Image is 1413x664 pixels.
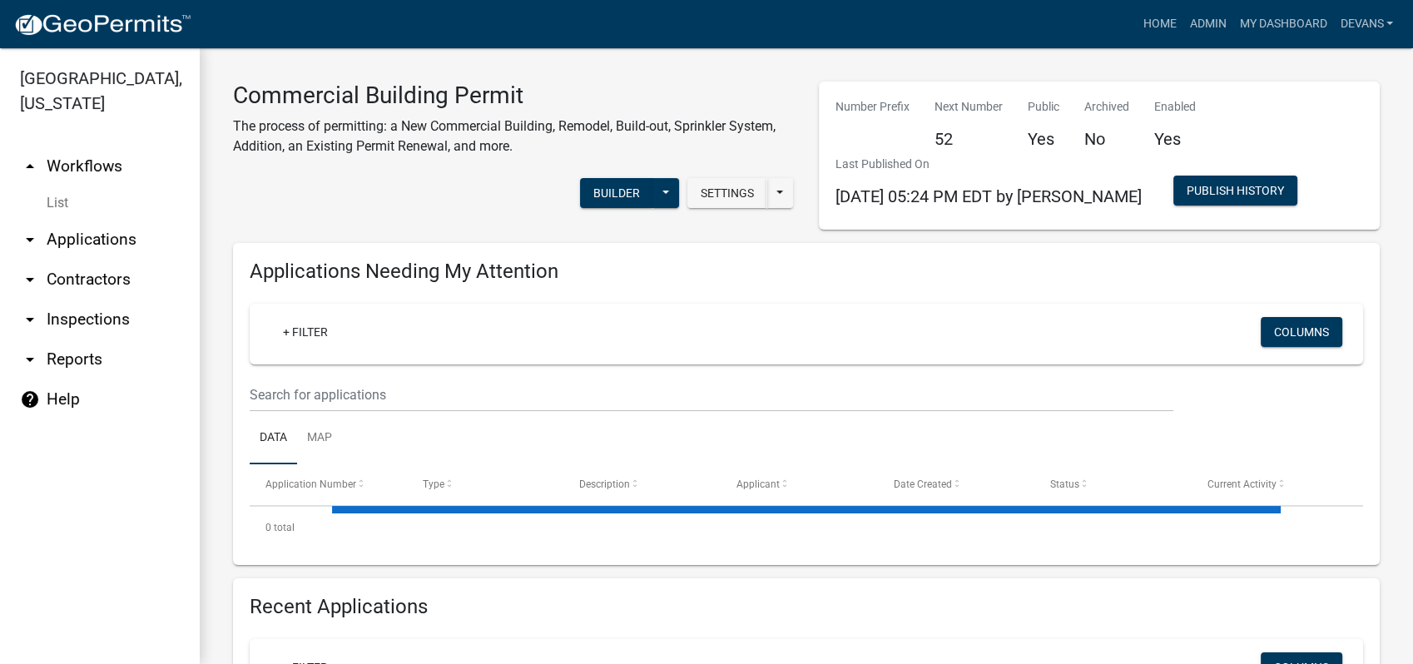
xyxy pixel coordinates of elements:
datatable-header-cell: Date Created [877,464,1034,504]
button: Settings [687,178,767,208]
h4: Recent Applications [250,595,1363,619]
h5: No [1084,129,1129,149]
i: arrow_drop_down [20,270,40,290]
a: Home [1136,8,1182,40]
span: Date Created [893,478,951,490]
i: arrow_drop_down [20,310,40,330]
a: Map [297,412,342,465]
span: [DATE] 05:24 PM EDT by [PERSON_NAME] [835,186,1142,206]
input: Search for applications [250,378,1173,412]
datatable-header-cell: Application Number [250,464,407,504]
button: Builder [580,178,653,208]
h5: Yes [1154,129,1196,149]
a: Data [250,412,297,465]
p: Number Prefix [835,98,910,116]
span: Type [423,478,444,490]
a: My Dashboard [1232,8,1333,40]
p: Archived [1084,98,1129,116]
i: arrow_drop_down [20,230,40,250]
button: Columns [1261,317,1342,347]
span: Applicant [736,478,780,490]
datatable-header-cell: Description [563,464,721,504]
p: The process of permitting: a New Commercial Building, Remodel, Build-out, Sprinkler System, Addit... [233,116,794,156]
a: + Filter [270,317,341,347]
h5: 52 [935,129,1003,149]
h5: Yes [1028,129,1059,149]
p: Next Number [935,98,1003,116]
a: Admin [1182,8,1232,40]
i: arrow_drop_down [20,349,40,369]
span: Status [1050,478,1079,490]
h3: Commercial Building Permit [233,82,794,110]
a: devans [1333,8,1400,40]
datatable-header-cell: Current Activity [1191,464,1348,504]
button: Publish History [1173,176,1297,206]
span: Description [579,478,630,490]
datatable-header-cell: Status [1034,464,1192,504]
i: help [20,389,40,409]
wm-modal-confirm: Workflow Publish History [1173,186,1297,199]
i: arrow_drop_up [20,156,40,176]
h4: Applications Needing My Attention [250,260,1363,284]
p: Enabled [1154,98,1196,116]
span: Application Number [265,478,356,490]
div: 0 total [250,507,1363,548]
p: Last Published On [835,156,1142,173]
p: Public [1028,98,1059,116]
datatable-header-cell: Applicant [721,464,878,504]
span: Current Activity [1207,478,1277,490]
datatable-header-cell: Type [407,464,564,504]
